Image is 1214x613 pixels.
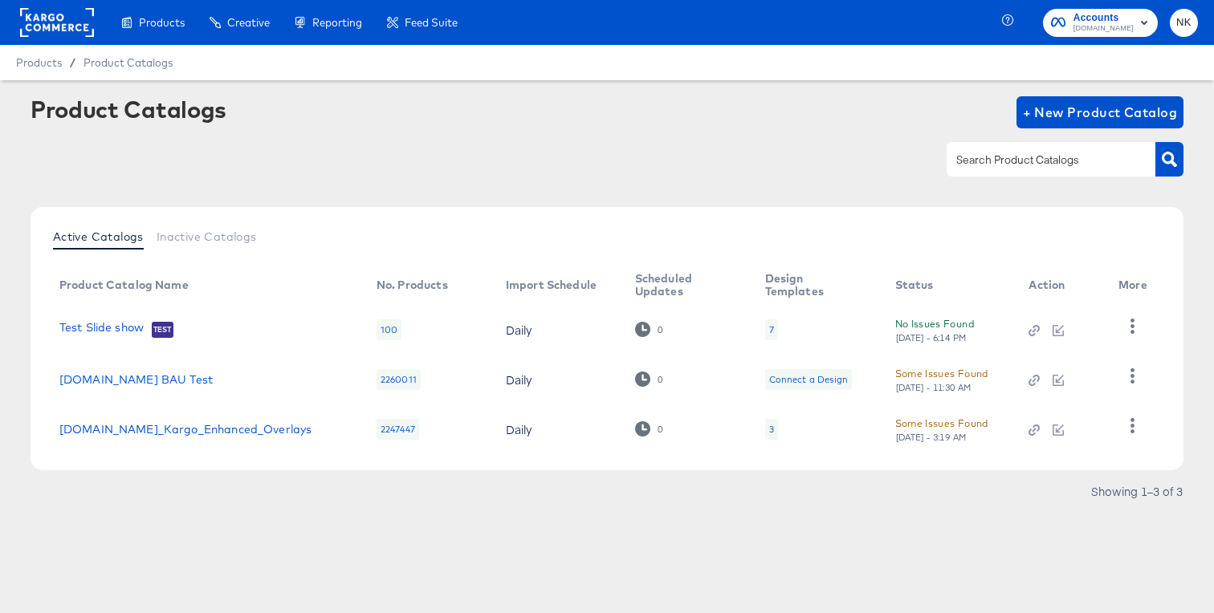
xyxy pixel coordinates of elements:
span: Products [16,56,62,69]
div: Connect a Design [769,373,848,386]
div: Some Issues Found [895,415,988,432]
div: 3 [769,423,774,436]
div: 0 [657,424,663,435]
button: Accounts[DOMAIN_NAME] [1043,9,1158,37]
div: 7 [765,319,778,340]
div: 3 [765,419,778,440]
th: Action [1016,266,1106,305]
span: [DOMAIN_NAME] [1073,22,1134,35]
div: Design Templates [765,272,863,298]
span: Creative [227,16,270,29]
span: Products [139,16,185,29]
span: + New Product Catalog [1023,101,1178,124]
div: 7 [769,323,774,336]
span: / [62,56,84,69]
th: More [1106,266,1167,305]
div: [DATE] - 11:30 AM [895,382,972,393]
button: Some Issues Found[DATE] - 3:19 AM [895,415,988,443]
span: Active Catalogs [53,230,144,243]
div: 2247447 [377,419,419,440]
a: [DOMAIN_NAME] BAU Test [59,373,213,386]
div: 0 [657,374,663,385]
span: Test [152,323,173,336]
div: Product Catalogs [31,96,226,122]
span: NK [1176,14,1192,32]
div: 2260011 [377,369,421,390]
td: Daily [493,305,622,355]
td: Daily [493,404,622,454]
button: Some Issues Found[DATE] - 11:30 AM [895,365,988,393]
div: Product Catalog Name [59,278,189,291]
div: 0 [657,324,663,335]
div: 100 [377,319,401,340]
a: Test Slide show [59,321,144,337]
div: [DATE] - 3:19 AM [895,432,968,443]
div: Import Schedule [506,278,597,291]
a: Product Catalogs [84,56,173,69]
div: 0 [635,371,663,387]
span: Feed Suite [405,16,458,29]
span: Accounts [1073,10,1134,26]
span: Inactive Catalogs [157,230,257,243]
div: 0 [635,421,663,436]
div: Scheduled Updates [635,272,733,298]
div: Showing 1–3 of 3 [1090,485,1183,497]
div: Connect a Design [765,369,852,390]
a: [DOMAIN_NAME]_Kargo_Enhanced_Overlays [59,423,312,436]
span: Reporting [312,16,362,29]
td: Daily [493,355,622,404]
th: Status [882,266,1016,305]
input: Search Product Catalogs [953,151,1124,169]
div: Some Issues Found [895,365,988,382]
div: 0 [635,322,663,337]
button: + New Product Catalog [1016,96,1184,128]
button: NK [1170,9,1198,37]
div: No. Products [377,278,448,291]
